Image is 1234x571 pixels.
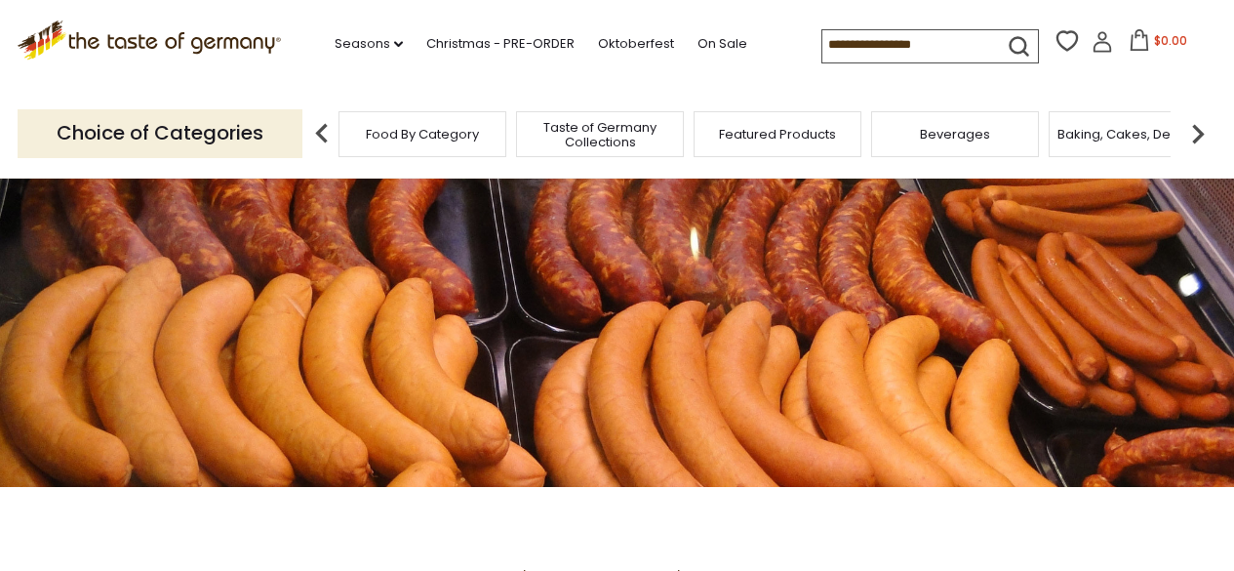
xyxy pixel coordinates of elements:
a: Taste of Germany Collections [522,120,678,149]
a: Christmas - PRE-ORDER [426,33,575,55]
a: Food By Category [366,127,479,142]
button: $0.00 [1117,29,1200,59]
a: Oktoberfest [598,33,674,55]
span: $0.00 [1154,32,1187,49]
img: next arrow [1178,114,1217,153]
img: previous arrow [302,114,341,153]
a: On Sale [697,33,747,55]
a: Baking, Cakes, Desserts [1057,127,1209,142]
a: Beverages [920,127,990,142]
a: Featured Products [719,127,836,142]
a: Seasons [335,33,403,55]
p: Choice of Categories [18,109,302,157]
